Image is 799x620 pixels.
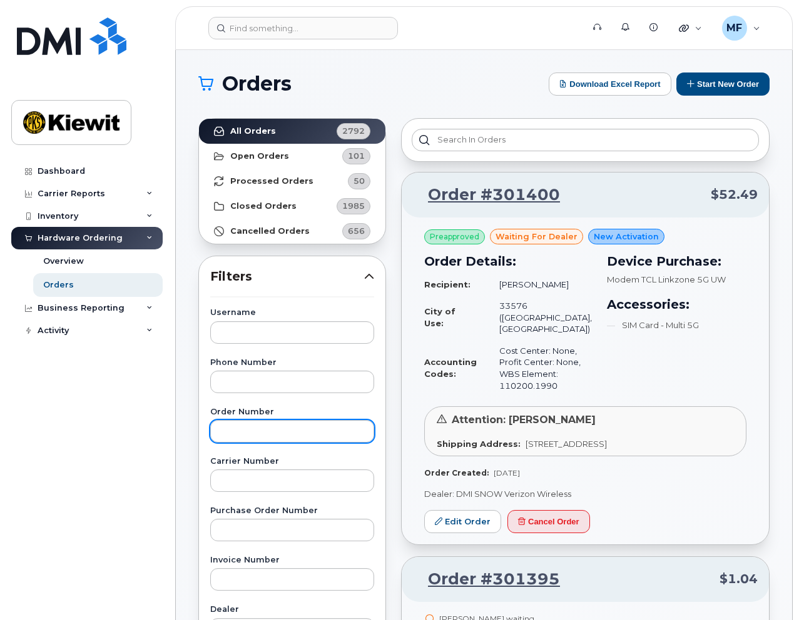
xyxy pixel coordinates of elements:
label: Dealer [210,606,374,614]
a: Edit Order [424,510,501,533]
span: Modem TCL Linkzone 5G UW [607,274,726,284]
strong: Shipping Address: [437,439,521,449]
label: Purchase Order Number [210,507,374,515]
button: Start New Order [676,72,770,96]
strong: Processed Orders [230,176,313,186]
span: Preapproved [430,231,479,242]
strong: Accounting Codes: [424,357,477,379]
label: Carrier Number [210,457,374,466]
span: waiting for dealer [496,231,578,242]
button: Cancel Order [507,510,590,533]
span: Attention: [PERSON_NAME] [452,414,596,426]
li: SIM Card - Multi 5G [607,319,746,331]
a: All Orders2792 [199,119,385,144]
span: 1985 [342,200,365,212]
h3: Order Details: [424,252,592,271]
td: Cost Center: None, Profit Center: None, WBS Element: 110200.1990 [488,340,592,396]
a: Closed Orders1985 [199,194,385,219]
a: Order #301400 [413,184,560,206]
a: Open Orders101 [199,144,385,169]
h3: Accessories: [607,295,746,314]
strong: Open Orders [230,151,289,161]
a: Processed Orders50 [199,169,385,194]
strong: Cancelled Orders [230,226,310,236]
button: Download Excel Report [549,72,671,96]
span: Filters [210,267,364,286]
span: $52.49 [711,186,758,204]
a: Order #301395 [413,568,560,591]
td: 33576 ([GEOGRAPHIC_DATA], [GEOGRAPHIC_DATA]) [488,295,592,340]
span: 50 [354,175,365,187]
a: Cancelled Orders656 [199,219,385,244]
p: Dealer: DMI SNOW Verizon Wireless [424,488,746,500]
strong: City of Use: [424,306,455,328]
span: 2792 [342,125,365,137]
label: Invoice Number [210,556,374,564]
label: Order Number [210,408,374,416]
strong: Closed Orders [230,201,297,211]
span: Orders [222,74,292,93]
span: [DATE] [494,468,520,477]
input: Search in orders [412,129,759,151]
td: [PERSON_NAME] [488,274,592,296]
label: Username [210,309,374,317]
span: 656 [348,225,365,237]
label: Phone Number [210,359,374,367]
span: $1.04 [720,570,758,588]
h3: Device Purchase: [607,252,746,271]
strong: Order Created: [424,468,489,477]
span: 101 [348,150,365,162]
iframe: Messenger Launcher [745,566,790,611]
strong: All Orders [230,126,276,136]
span: New Activation [594,231,659,242]
strong: Recipient: [424,279,471,289]
span: [STREET_ADDRESS] [526,439,607,449]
